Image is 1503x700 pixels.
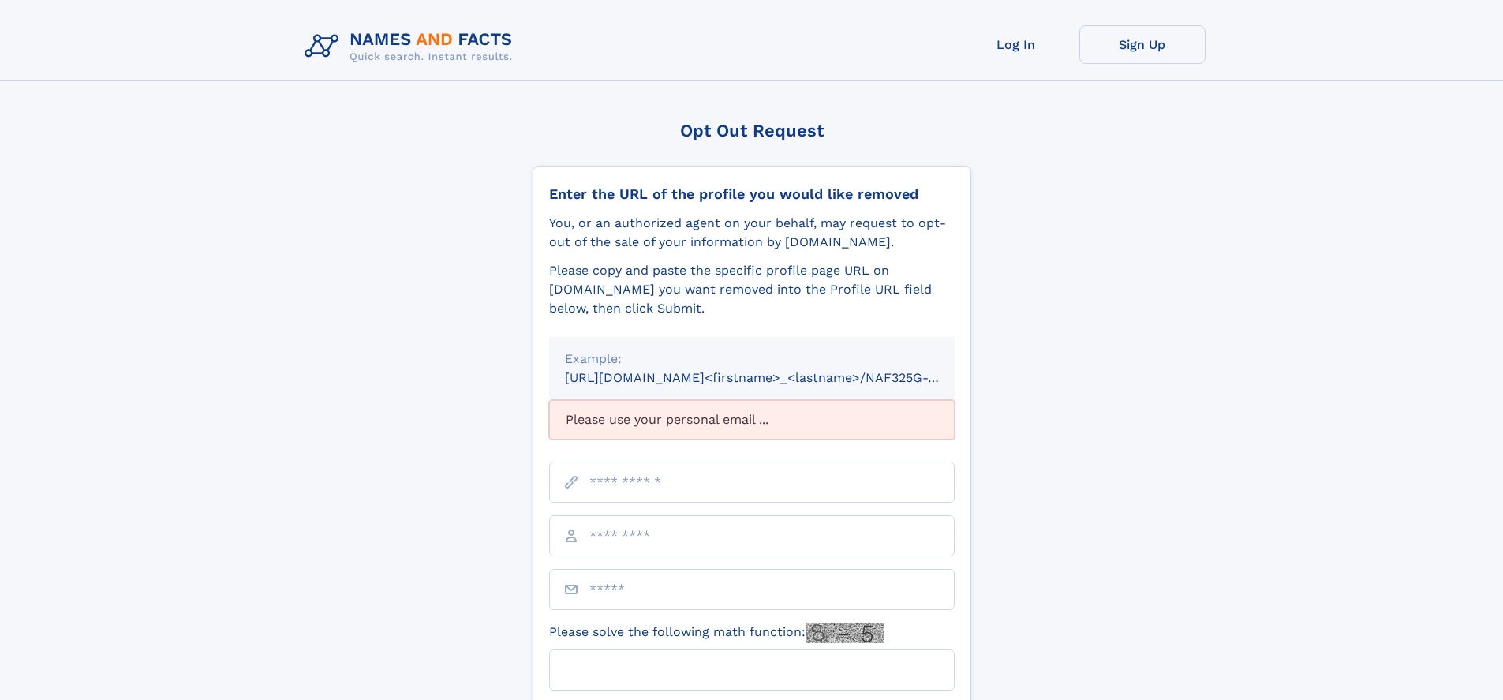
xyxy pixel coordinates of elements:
small: [URL][DOMAIN_NAME]<firstname>_<lastname>/NAF325G-xxxxxxxx [565,370,985,385]
label: Please solve the following math function: [549,623,884,643]
div: Opt Out Request [533,121,971,140]
div: Please use your personal email ... [549,400,955,440]
div: Example: [565,350,939,369]
div: You, or an authorized agent on your behalf, may request to opt-out of the sale of your informatio... [549,214,955,252]
a: Sign Up [1079,25,1206,64]
a: Log In [953,25,1079,64]
div: Enter the URL of the profile you would like removed [549,185,955,203]
img: Logo Names and Facts [298,25,525,68]
div: Please copy and paste the specific profile page URL on [DOMAIN_NAME] you want removed into the Pr... [549,261,955,318]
